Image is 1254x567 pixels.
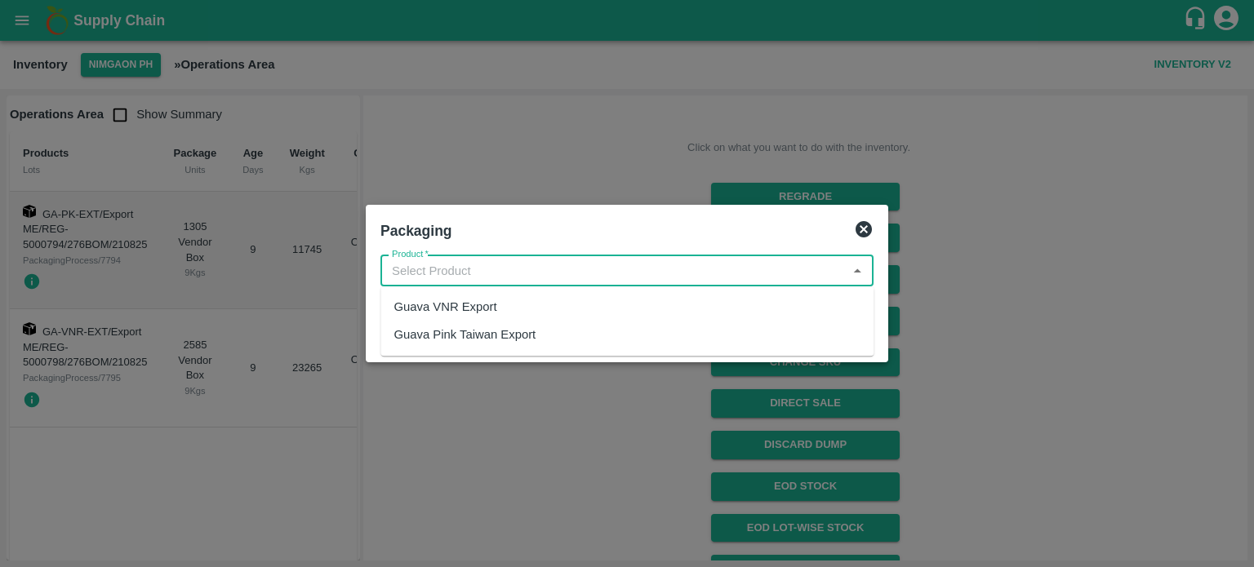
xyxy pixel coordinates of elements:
[394,298,496,316] div: Guava VNR Export
[392,248,429,261] label: Product
[847,260,868,281] button: Close
[394,326,536,343] div: Guava Pink Taiwan Export
[385,260,842,281] input: Select Product
[380,223,452,239] b: Packaging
